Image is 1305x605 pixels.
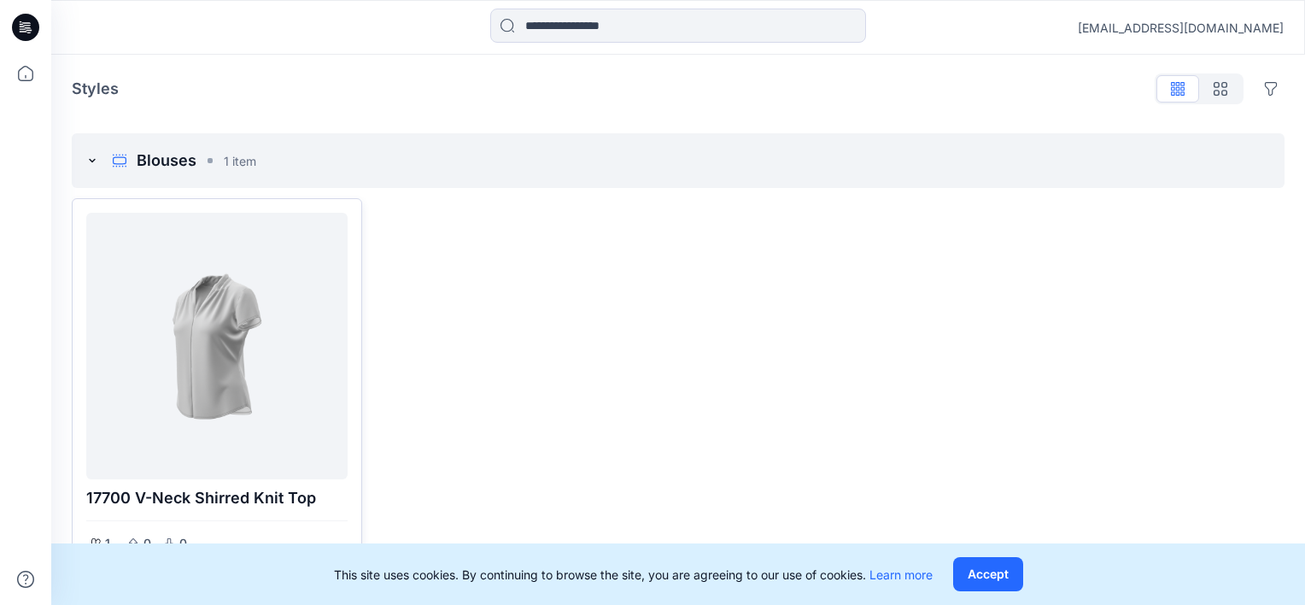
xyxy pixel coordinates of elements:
p: 0 [178,533,188,554]
div: [EMAIL_ADDRESS][DOMAIN_NAME] [1078,19,1284,37]
button: Options [1257,75,1285,103]
a: Learn more [869,567,933,582]
p: 1 [105,533,110,554]
p: 0 [142,533,152,554]
p: Blouses [137,149,196,173]
p: 1 item [224,152,256,170]
button: Accept [953,557,1023,591]
p: 17700 V-Neck Shirred Knit Top [86,486,348,510]
p: Styles [72,77,119,101]
p: This site uses cookies. By continuing to browse the site, you are agreeing to our use of cookies. [334,566,933,584]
